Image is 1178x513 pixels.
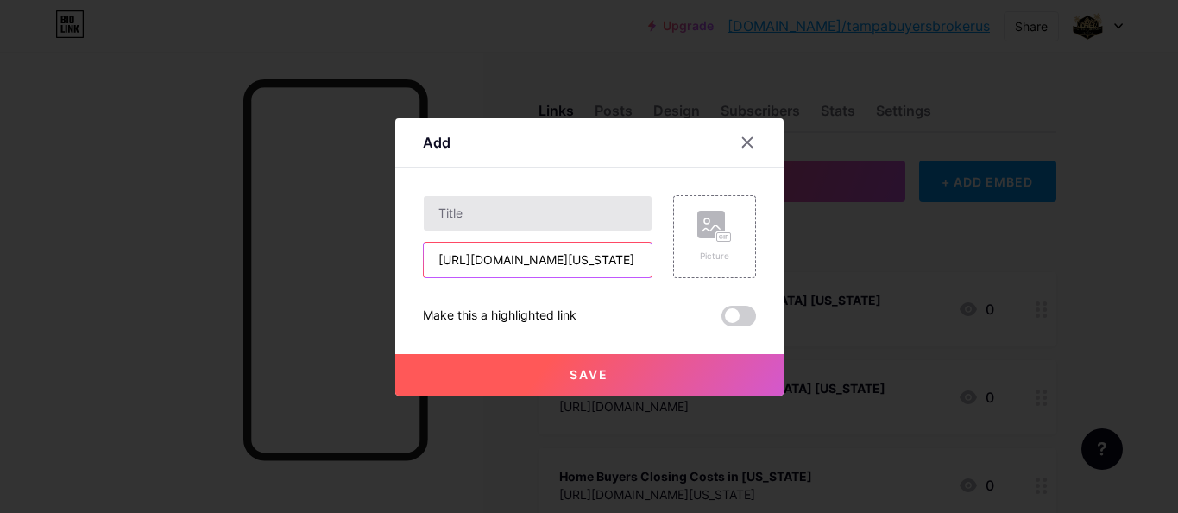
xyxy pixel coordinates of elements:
div: Add [423,132,450,153]
button: Save [395,354,784,396]
input: URL [424,243,652,277]
span: Save [570,367,608,382]
div: Picture [697,250,732,263]
div: Make this a highlighted link [423,306,576,326]
input: Title [424,196,652,231]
